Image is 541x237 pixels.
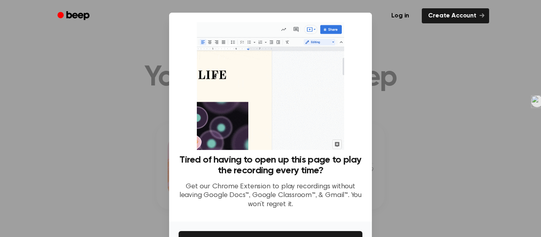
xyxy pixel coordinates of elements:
[179,155,362,176] h3: Tired of having to open up this page to play the recording every time?
[383,7,417,25] a: Log in
[197,22,344,150] img: Beep extension in action
[179,182,362,209] p: Get our Chrome Extension to play recordings without leaving Google Docs™, Google Classroom™, & Gm...
[52,8,97,24] a: Beep
[422,8,489,23] a: Create Account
